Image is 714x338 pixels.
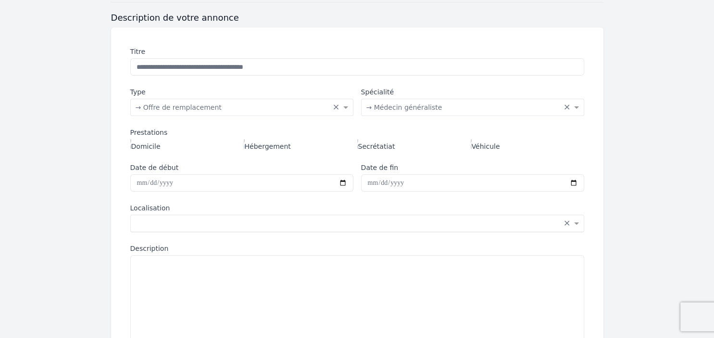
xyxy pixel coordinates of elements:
[357,139,395,151] label: Secrétatiat
[361,163,584,172] label: Date de fin
[471,139,500,151] label: Véhicule
[333,103,341,112] span: Clear all
[111,12,603,24] h3: Description de votre annonce
[130,87,353,97] label: Type
[130,203,584,213] label: Localisation
[130,139,161,151] label: Domicile
[357,139,358,149] input: Secrétatiat
[361,87,584,97] label: Spécialité
[130,163,353,172] label: Date de début
[564,219,572,228] span: Clear all
[471,139,472,149] input: Véhicule
[130,139,131,149] input: Domicile
[244,139,291,151] label: Hébergement
[130,128,584,137] div: Prestations
[564,103,572,112] span: Clear all
[130,244,584,253] label: Description
[244,139,245,149] input: Hébergement
[130,47,584,56] label: Titre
